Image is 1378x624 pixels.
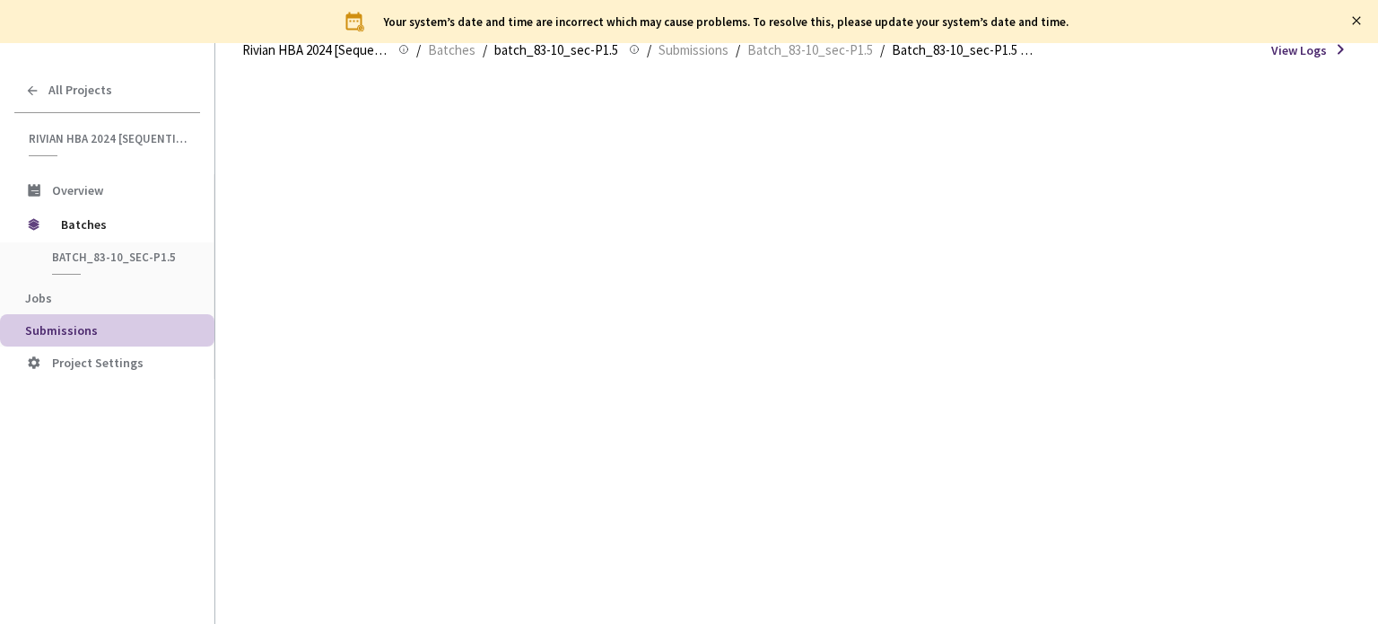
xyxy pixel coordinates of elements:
a: Submissions [655,40,732,59]
span: batch_83-10_sec-P1.5 [52,250,185,265]
span: View Logs [1271,41,1327,59]
li: / [416,40,421,61]
span: batch_83-10_sec-P1.5 [494,40,618,61]
span: Batches [428,40,475,61]
li: / [880,40,885,61]
span: close [1351,15,1362,26]
span: Batch_83-10_sec-P1.5 QC - [DATE] [892,40,1037,61]
img: svg+xml;base64,PHN2ZyB3aWR0aD0iMjQiIGhlaWdodD0iMjQiIHZpZXdCb3g9IjAgMCAyNCAyNCIgZmlsbD0ibm9uZSIgeG... [344,11,366,32]
span: Submissions [25,322,98,338]
span: Rivian HBA 2024 [Sequential] [29,131,189,146]
div: Your system’s date and time are incorrect which may cause problems. To resolve this, please updat... [384,15,1068,29]
button: close [1351,11,1362,31]
li: / [736,40,740,61]
span: Rivian HBA 2024 [Sequential] [242,40,388,61]
span: Overview [52,182,103,198]
span: Project Settings [52,355,144,371]
span: Jobs [25,290,52,306]
li: / [483,40,487,61]
span: Batches [61,207,184,242]
a: Batch_83-10_sec-P1.5 [744,40,877,59]
span: All Projects [48,83,112,98]
span: Submissions [658,40,728,61]
li: / [647,40,651,61]
a: Batches [424,40,479,59]
span: Batch_83-10_sec-P1.5 [747,40,873,61]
